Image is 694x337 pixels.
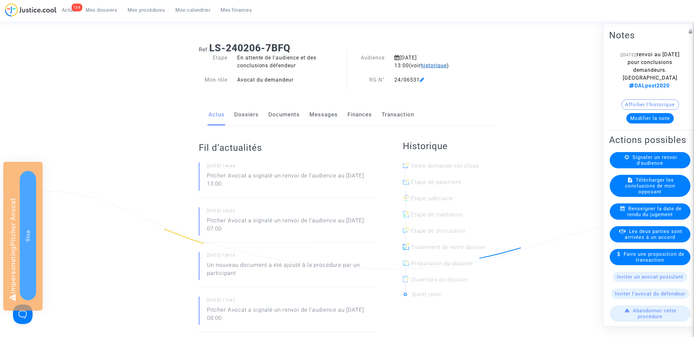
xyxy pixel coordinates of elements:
[389,76,474,84] div: 24/06531
[609,30,691,41] h2: Notes
[207,163,377,172] small: [DATE] 14h44
[170,5,216,15] a: Mon calendrier
[194,76,232,84] div: Mon rôle
[194,54,232,70] div: Etape
[268,104,300,125] a: Documents
[207,306,377,325] p: Pitcher Avocat a signalé un renvoi de l'audience au [DATE] 08:00.
[382,104,414,125] a: Transaction
[347,104,372,125] a: Finances
[620,52,637,57] span: [[DATE]]
[3,162,43,311] div: Impersonating
[216,5,257,15] a: Mes finances
[633,154,677,166] span: Signaler un renvoi d'audience
[309,104,338,125] a: Messages
[86,7,117,13] span: Mes dossiers
[347,76,390,84] div: RG N°
[389,54,474,70] div: [DATE] 13:00
[627,206,682,217] span: Renseigner la date de rendu du jugement
[207,297,377,306] small: [DATE] 11h47
[621,99,679,110] button: Afficher l'historique
[207,172,377,191] p: Pitcher Avocat a signalé un renvoi de l'audience au [DATE] 13:00.
[13,305,33,324] iframe: Help Scout Beacon - Open
[207,208,377,216] small: [DATE] 10h30
[609,134,691,146] h2: Actions possibles
[232,76,347,84] div: Avocat du demandeur
[617,274,683,280] span: Inviter un avocat postulant
[20,171,36,300] button: Stop
[624,251,685,263] span: Faire une proposition de transaction
[409,62,449,69] span: (voir )
[199,46,209,53] span: Ref.
[629,83,670,89] span: DALpost2020
[625,177,675,195] span: Télécharger les conclusions de mon opposant
[81,5,123,15] a: Mes dossiers
[57,5,81,15] a: 154Actus
[234,104,259,125] a: Dossiers
[207,216,377,236] p: Pitcher Avocat a signalé un renvoi de l'audience au [DATE] 07:00.
[207,253,377,261] small: [DATE] 10h16
[403,140,495,152] h2: Historique
[615,291,685,297] span: Inviter l'avocat du défendeur
[625,228,683,240] span: Les deux parties sont arrivées à un accord
[72,4,82,11] div: 154
[421,62,447,69] span: historique
[209,104,225,125] a: Actus
[221,7,252,13] span: Mes finances
[623,51,680,89] span: renvoi au [DATE] pour conclusions demandeurs. [GEOGRAPHIC_DATA]
[411,162,479,169] span: Votre demande est close
[176,7,211,13] span: Mon calendrier
[626,113,674,123] button: Modifier la note
[199,142,377,153] h2: Fil d’actualités
[123,5,170,15] a: Mes procédures
[25,230,31,241] span: Stop
[633,308,677,319] span: Abandonner cette procédure
[62,7,75,13] span: Actus
[232,54,347,70] div: En attente de l'audience et des conclusions défendeur
[347,54,390,70] div: Audience
[128,7,165,13] span: Mes procédures
[5,3,57,17] img: jc-logo.svg
[209,42,291,54] b: LS-240206-7BFQ
[207,261,377,280] p: Un nouveau document a été ajouté à la procédure par un participant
